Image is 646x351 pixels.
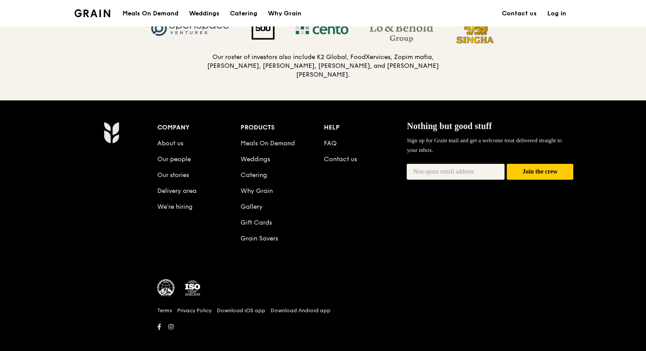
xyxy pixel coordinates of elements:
a: Gallery [241,203,263,211]
a: Catering [241,171,267,179]
a: Contact us [324,155,357,163]
a: Contact us [497,0,542,27]
img: Openspace Ventures [140,14,241,42]
img: MUIS Halal Certified [157,279,175,297]
a: About us [157,140,183,147]
img: The Lo & Behold Group [359,14,444,42]
a: Our stories [157,171,189,179]
a: Our people [157,155,191,163]
a: Catering [225,0,263,27]
div: Weddings [189,0,219,27]
img: Grain [74,9,110,17]
div: Meals On Demand [123,0,178,27]
img: Grain [104,122,119,144]
a: Privacy Policy [177,307,212,314]
a: Download iOS app [217,307,265,314]
div: Why Grain [268,0,301,27]
input: Non-spam email address [407,164,505,180]
button: Join the crew [507,164,573,180]
a: Delivery area [157,187,197,195]
img: ISO Certified [184,279,201,297]
a: Meals On Demand [241,140,295,147]
a: Weddings [241,155,270,163]
a: Terms [157,307,172,314]
a: FAQ [324,140,337,147]
div: Help [324,122,407,134]
img: Cento Ventures [285,14,359,42]
h5: Our roster of investors also include K2 Global, FoodXervices, Zopim mafia, [PERSON_NAME], [PERSON... [207,53,439,79]
div: Company [157,122,241,134]
div: Products [241,122,324,134]
a: Weddings [184,0,225,27]
img: 500 Startups [241,17,285,40]
a: Why Grain [241,187,273,195]
a: Why Grain [263,0,307,27]
div: Catering [230,0,257,27]
a: We’re hiring [157,203,193,211]
a: Gift Cards [241,219,272,226]
span: Nothing but good stuff [407,121,492,131]
h6: Revision [69,333,577,340]
span: Sign up for Grain mail and get a welcome treat delivered straight to your inbox. [407,137,562,153]
a: Download Android app [271,307,330,314]
a: Grain Savers [241,235,278,242]
img: Singha [444,11,507,46]
a: Log in [542,0,572,27]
